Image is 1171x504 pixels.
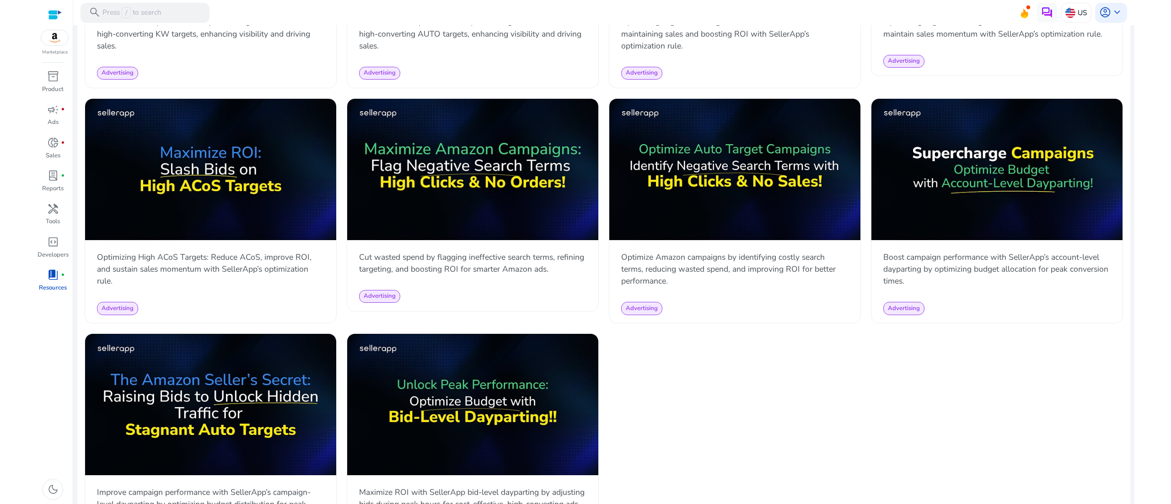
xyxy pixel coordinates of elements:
p: Optimizing High ACoS Targets: Reduce ACoS, boost ROI, and maintain sales momentum with SellerApp’... [883,16,1110,40]
p: Reports [42,184,64,193]
a: book_4fiber_manual_recordResources [37,267,69,300]
img: us.svg [1065,8,1075,18]
span: Advertising [102,305,134,313]
span: inventory_2 [47,70,59,82]
a: donut_smallfiber_manual_recordSales [37,135,69,168]
p: This rule boosts performance by increasing bids for low ACoS, high-converting KW targets, enhanci... [97,16,324,52]
p: US [1078,5,1087,21]
span: campaign [47,104,59,116]
span: lab_profile [47,170,59,182]
span: fiber_manual_record [61,273,65,277]
a: code_blocksDevelopers [37,234,69,267]
p: Sales [46,151,60,161]
span: Advertising [626,305,658,313]
span: Advertising [364,69,396,77]
span: keyboard_arrow_down [1111,6,1123,18]
span: handyman [47,203,59,215]
span: Advertising [626,69,658,77]
span: search [89,6,101,18]
p: Cut wasted spend by flagging ineffective search terms, refining targeting, and boosting ROI for s... [359,251,586,275]
span: fiber_manual_record [61,107,65,112]
img: amazon.svg [41,30,69,45]
img: sddefault.jpg [347,334,598,475]
img: sddefault.jpg [347,99,598,240]
p: This rule boosts performance by increasing bids for low ACoS, high-converting AUTO targets, enhan... [359,16,586,52]
p: Ads [48,118,59,127]
p: Press to search [102,7,161,18]
img: sddefault.jpg [609,99,860,240]
a: campaignfiber_manual_recordAds [37,102,69,134]
img: sddefault.jpg [85,334,336,475]
span: account_circle [1099,6,1111,18]
p: Boost campaign performance with SellerApp’s account-level dayparting by optimizing budget allocat... [883,251,1110,287]
span: / [122,7,130,18]
span: Advertising [888,57,920,65]
span: Advertising [102,69,134,77]
p: Optimizing High ACoS Targets: Reduce ACoS while maintaining sales and boosting ROI with SellerApp... [621,16,848,52]
p: Optimizing High ACoS Targets: Reduce ACoS, improve ROI, and sustain sales momentum with SellerApp... [97,251,324,287]
span: donut_small [47,137,59,149]
p: Optimize Amazon campaigns by identifying costly search terms, reducing wasted spend, and improvin... [621,251,848,287]
span: Advertising [364,292,396,300]
span: Advertising [888,305,920,313]
p: Developers [38,251,69,260]
span: fiber_manual_record [61,174,65,178]
p: Resources [39,284,67,293]
a: handymanTools [37,201,69,234]
p: Tools [46,217,60,226]
p: Marketplace [42,49,68,56]
img: sddefault.jpg [85,99,336,240]
img: sddefault.jpg [871,99,1123,240]
span: dark_mode [47,483,59,495]
p: Product [42,85,64,94]
a: lab_profilefiber_manual_recordReports [37,168,69,201]
span: code_blocks [47,236,59,248]
a: inventory_2Product [37,69,69,102]
span: book_4 [47,269,59,281]
span: fiber_manual_record [61,141,65,145]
